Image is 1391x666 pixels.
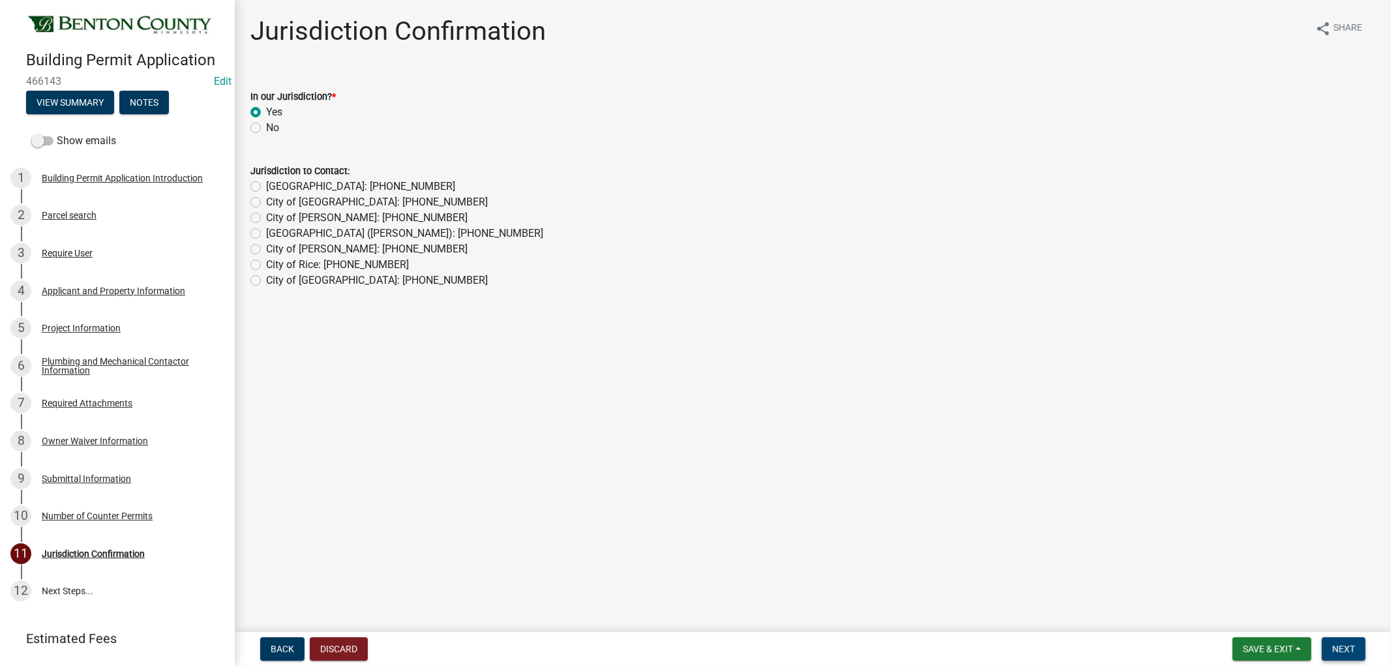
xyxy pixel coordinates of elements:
[119,91,169,114] button: Notes
[26,91,114,114] button: View Summary
[266,226,543,241] label: [GEOGRAPHIC_DATA] ([PERSON_NAME]): [PHONE_NUMBER]
[10,205,31,226] div: 2
[1332,644,1355,654] span: Next
[42,511,153,521] div: Number of Counter Permits
[214,75,232,87] wm-modal-confirm: Edit Application Number
[266,194,488,210] label: City of [GEOGRAPHIC_DATA]: [PHONE_NUMBER]
[10,393,31,414] div: 7
[1243,644,1293,654] span: Save & Exit
[10,356,31,376] div: 6
[1233,637,1311,661] button: Save & Exit
[42,174,203,183] div: Building Permit Application Introduction
[10,626,214,652] a: Estimated Fees
[10,431,31,451] div: 8
[250,167,350,176] label: Jurisdiction to Contact:
[260,637,305,661] button: Back
[1322,637,1366,661] button: Next
[42,474,131,483] div: Submittal Information
[250,93,336,102] label: In our Jurisdiction?
[266,120,279,136] label: No
[214,75,232,87] a: Edit
[42,286,185,295] div: Applicant and Property Information
[10,506,31,526] div: 10
[26,14,214,37] img: Benton County, Minnesota
[31,133,116,149] label: Show emails
[42,211,97,220] div: Parcel search
[10,581,31,601] div: 12
[119,98,169,108] wm-modal-confirm: Notes
[10,243,31,264] div: 3
[42,399,132,408] div: Required Attachments
[42,549,145,558] div: Jurisdiction Confirmation
[1305,16,1373,41] button: shareShare
[26,51,224,70] h4: Building Permit Application
[266,257,409,273] label: City of Rice: [PHONE_NUMBER]
[10,543,31,564] div: 11
[26,98,114,108] wm-modal-confirm: Summary
[310,637,368,661] button: Discard
[42,357,214,375] div: Plumbing and Mechanical Contactor Information
[42,249,93,258] div: Require User
[1315,21,1331,37] i: share
[10,318,31,339] div: 5
[266,241,468,257] label: City of [PERSON_NAME]: [PHONE_NUMBER]
[271,644,294,654] span: Back
[10,468,31,489] div: 9
[10,168,31,189] div: 1
[1334,21,1362,37] span: Share
[266,179,455,194] label: [GEOGRAPHIC_DATA]: [PHONE_NUMBER]
[266,273,488,288] label: City of [GEOGRAPHIC_DATA]: [PHONE_NUMBER]
[26,75,209,87] span: 466143
[42,324,121,333] div: Project Information
[250,16,546,47] h1: Jurisdiction Confirmation
[266,104,282,120] label: Yes
[42,436,148,446] div: Owner Waiver Information
[10,280,31,301] div: 4
[266,210,468,226] label: City of [PERSON_NAME]: [PHONE_NUMBER]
